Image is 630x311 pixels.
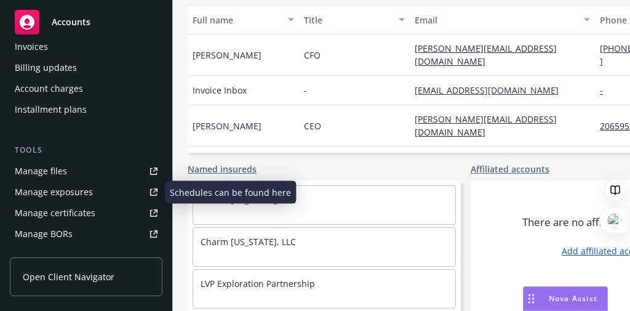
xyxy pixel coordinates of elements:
[10,79,162,99] a: Account charges
[10,5,162,39] a: Accounts
[415,113,557,138] a: [PERSON_NAME][EMAIL_ADDRESS][DOMAIN_NAME]
[15,245,108,265] div: Summary of insurance
[201,236,296,248] a: Charm [US_STATE], LLC
[299,5,410,34] button: Title
[15,58,77,78] div: Billing updates
[10,37,162,57] a: Invoices
[304,49,321,62] span: CFO
[188,5,299,34] button: Full name
[304,14,392,26] div: Title
[193,14,281,26] div: Full name
[10,245,162,265] a: Summary of insurance
[52,17,90,27] span: Accounts
[15,37,48,57] div: Invoices
[193,119,261,132] span: [PERSON_NAME]
[415,42,557,67] a: [PERSON_NAME][EMAIL_ADDRESS][DOMAIN_NAME]
[523,286,608,311] button: Nova Assist
[471,163,549,176] a: Affiliated accounts
[600,84,613,96] a: -
[304,84,307,97] span: -
[15,224,73,244] div: Manage BORs
[410,5,595,34] button: Email
[304,119,321,132] span: CEO
[10,58,162,78] a: Billing updates
[15,182,93,202] div: Manage exposures
[10,203,162,223] a: Manage certificates
[415,84,568,96] a: [EMAIL_ADDRESS][DOMAIN_NAME]
[23,270,114,283] span: Open Client Navigator
[201,278,315,289] a: LVP Exploration Partnership
[15,161,67,181] div: Manage files
[10,100,162,119] a: Installment plans
[524,287,539,310] div: Drag to move
[15,203,95,223] div: Manage certificates
[188,163,257,176] a: Named insureds
[10,224,162,244] a: Manage BORs
[10,161,162,181] a: Manage files
[415,14,576,26] div: Email
[193,84,247,97] span: Invoice Inbox
[193,49,261,62] span: [PERSON_NAME]
[15,79,83,99] div: Account charges
[15,100,87,119] div: Installment plans
[10,144,162,156] div: Tools
[549,293,597,304] span: Nova Assist
[10,182,162,202] a: Manage exposures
